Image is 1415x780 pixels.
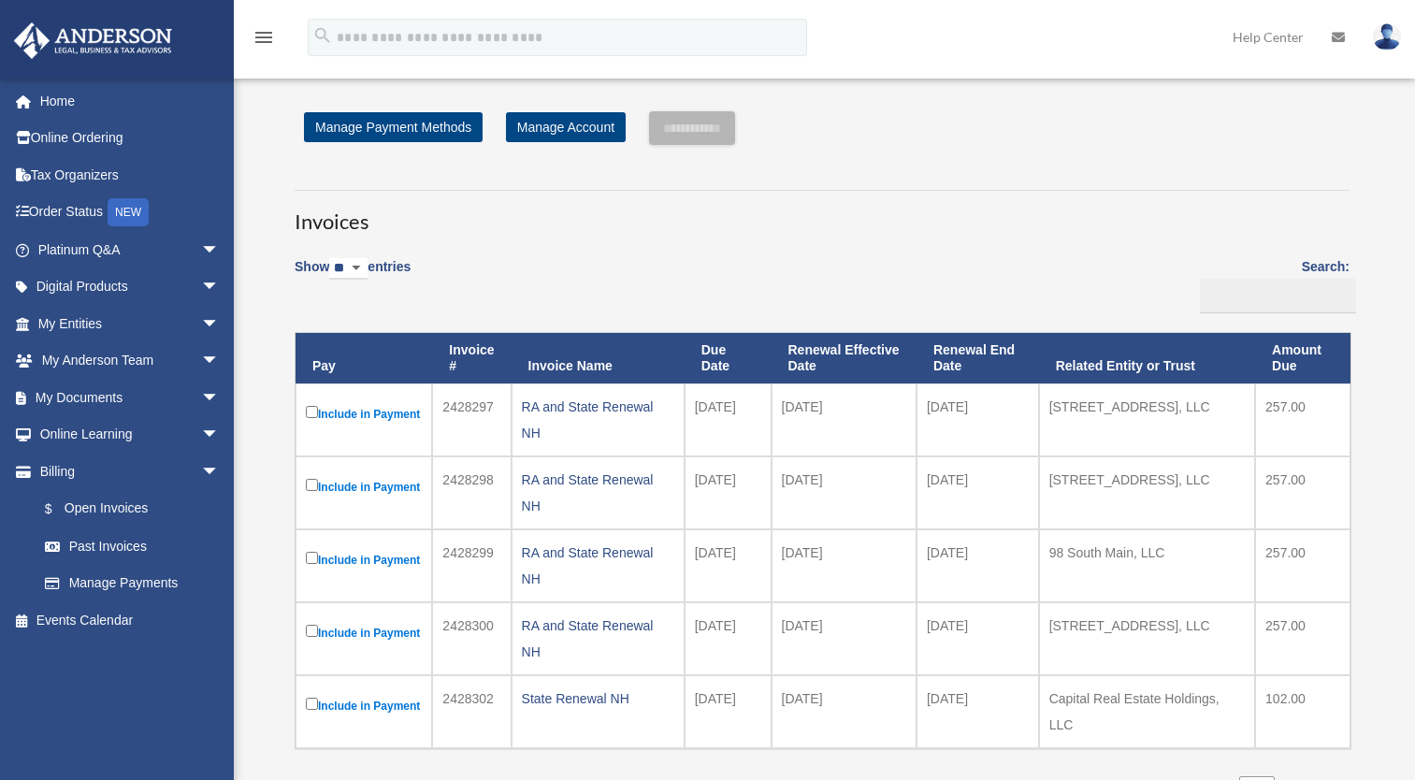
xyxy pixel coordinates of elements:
td: 257.00 [1255,602,1350,675]
span: arrow_drop_down [201,305,238,343]
th: Pay: activate to sort column descending [296,333,432,383]
a: My Entitiesarrow_drop_down [13,305,248,342]
td: 2428300 [432,602,511,675]
span: arrow_drop_down [201,453,238,491]
input: Include in Payment [306,625,318,637]
a: My Anderson Teamarrow_drop_down [13,342,248,380]
td: [DATE] [685,602,772,675]
a: Home [13,82,248,120]
div: RA and State Renewal NH [522,394,674,446]
a: Order StatusNEW [13,194,248,232]
td: [DATE] [772,383,917,456]
label: Include in Payment [306,475,422,498]
a: Events Calendar [13,601,248,639]
input: Include in Payment [306,479,318,491]
i: search [312,25,333,46]
td: [DATE] [685,456,772,529]
div: State Renewal NH [522,686,674,712]
td: [DATE] [772,602,917,675]
td: 257.00 [1255,529,1350,602]
td: [DATE] [917,383,1039,456]
td: [DATE] [685,529,772,602]
a: Platinum Q&Aarrow_drop_down [13,231,248,268]
td: 2428299 [432,529,511,602]
span: arrow_drop_down [201,231,238,269]
a: Online Learningarrow_drop_down [13,416,248,454]
td: [DATE] [917,675,1039,748]
td: 257.00 [1255,383,1350,456]
a: Tax Organizers [13,156,248,194]
input: Include in Payment [306,406,318,418]
a: Digital Productsarrow_drop_down [13,268,248,306]
td: [STREET_ADDRESS], LLC [1039,383,1255,456]
th: Due Date: activate to sort column ascending [685,333,772,383]
th: Invoice Name: activate to sort column ascending [512,333,685,383]
label: Include in Payment [306,621,422,644]
td: [DATE] [917,602,1039,675]
a: $Open Invoices [26,490,229,528]
i: menu [253,26,275,49]
td: 2428297 [432,383,511,456]
td: [DATE] [917,529,1039,602]
th: Related Entity or Trust: activate to sort column ascending [1039,333,1255,383]
span: $ [55,498,65,521]
a: Manage Payment Methods [304,112,483,142]
div: NEW [108,198,149,226]
a: Past Invoices [26,527,238,565]
td: [STREET_ADDRESS], LLC [1039,456,1255,529]
div: RA and State Renewal NH [522,540,674,592]
label: Include in Payment [306,402,422,426]
td: [DATE] [685,675,772,748]
span: arrow_drop_down [201,416,238,455]
img: Anderson Advisors Platinum Portal [8,22,178,59]
td: [DATE] [772,529,917,602]
th: Invoice #: activate to sort column ascending [432,333,511,383]
label: Show entries [295,255,411,298]
a: Manage Account [506,112,626,142]
td: [DATE] [685,383,772,456]
td: [DATE] [772,456,917,529]
label: Include in Payment [306,694,422,717]
th: Renewal Effective Date: activate to sort column ascending [772,333,917,383]
td: 102.00 [1255,675,1350,748]
span: arrow_drop_down [201,379,238,417]
img: User Pic [1373,23,1401,51]
a: Billingarrow_drop_down [13,453,238,490]
a: menu [253,33,275,49]
input: Search: [1200,279,1356,314]
a: Online Ordering [13,120,248,157]
td: 2428298 [432,456,511,529]
td: [STREET_ADDRESS], LLC [1039,602,1255,675]
label: Search: [1193,255,1350,313]
td: 2428302 [432,675,511,748]
span: arrow_drop_down [201,268,238,307]
select: Showentries [329,258,368,280]
td: 98 South Main, LLC [1039,529,1255,602]
td: 257.00 [1255,456,1350,529]
a: Manage Payments [26,565,238,602]
th: Renewal End Date: activate to sort column ascending [917,333,1039,383]
a: My Documentsarrow_drop_down [13,379,248,416]
th: Amount Due: activate to sort column ascending [1255,333,1350,383]
input: Include in Payment [306,698,318,710]
label: Include in Payment [306,548,422,571]
div: RA and State Renewal NH [522,613,674,665]
span: arrow_drop_down [201,342,238,381]
input: Include in Payment [306,552,318,564]
td: Capital Real Estate Holdings, LLC [1039,675,1255,748]
td: [DATE] [772,675,917,748]
div: RA and State Renewal NH [522,467,674,519]
h3: Invoices [295,190,1350,237]
td: [DATE] [917,456,1039,529]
